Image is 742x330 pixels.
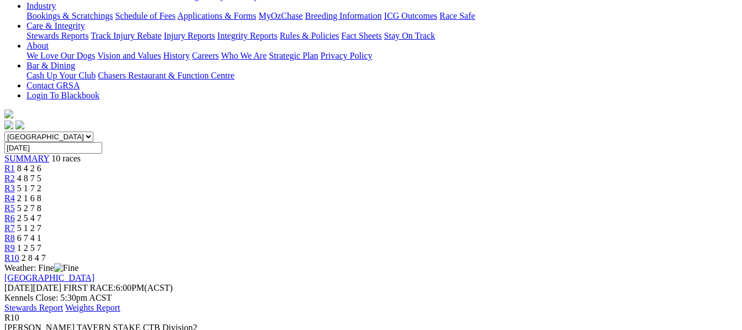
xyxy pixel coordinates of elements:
span: 5 2 7 8 [17,203,41,213]
span: 6 7 4 1 [17,233,41,243]
a: Industry [27,1,56,11]
div: Industry [27,11,738,21]
a: Track Injury Rebate [91,31,161,40]
a: Fact Sheets [341,31,382,40]
a: SUMMARY [4,154,49,163]
span: 4 8 7 5 [17,174,41,183]
span: FIRST RACE: [64,283,115,292]
a: Cash Up Your Club [27,71,96,80]
span: 6:00PM(ACST) [64,283,173,292]
a: R3 [4,184,15,193]
a: Who We Are [221,51,267,60]
a: Stay On Track [384,31,435,40]
a: Stewards Report [4,303,63,312]
a: R10 [4,253,19,263]
a: Chasers Restaurant & Function Centre [98,71,234,80]
img: facebook.svg [4,121,13,129]
span: 2 1 6 8 [17,193,41,203]
a: History [163,51,190,60]
div: Care & Integrity [27,31,738,41]
a: R5 [4,203,15,213]
a: We Love Our Dogs [27,51,95,60]
a: Privacy Policy [320,51,372,60]
input: Select date [4,142,102,154]
span: Weather: Fine [4,263,78,273]
a: Bar & Dining [27,61,75,70]
img: Fine [54,263,78,273]
div: About [27,51,738,61]
a: Login To Blackbook [27,91,99,100]
a: Rules & Policies [280,31,339,40]
span: 1 2 5 7 [17,243,41,253]
a: About [27,41,49,50]
a: R1 [4,164,15,173]
a: Applications & Forms [177,11,256,20]
a: [GEOGRAPHIC_DATA] [4,273,94,282]
a: Weights Report [65,303,120,312]
a: Integrity Reports [217,31,277,40]
a: R4 [4,193,15,203]
a: Injury Reports [164,31,215,40]
span: 2 8 4 7 [22,253,46,263]
a: Schedule of Fees [115,11,175,20]
div: Kennels Close: 5:30pm ACST [4,293,738,303]
a: ICG Outcomes [384,11,437,20]
a: Strategic Plan [269,51,318,60]
img: logo-grsa-white.png [4,109,13,118]
a: R6 [4,213,15,223]
span: 2 5 4 7 [17,213,41,223]
a: R2 [4,174,15,183]
a: MyOzChase [259,11,303,20]
a: Careers [192,51,219,60]
span: 8 4 2 6 [17,164,41,173]
div: Bar & Dining [27,71,738,81]
img: twitter.svg [15,121,24,129]
span: R10 [4,313,19,322]
a: Vision and Values [97,51,161,60]
a: R8 [4,233,15,243]
a: Contact GRSA [27,81,80,90]
a: R9 [4,243,15,253]
a: Breeding Information [305,11,382,20]
span: [DATE] [4,283,61,292]
a: Care & Integrity [27,21,85,30]
a: Bookings & Scratchings [27,11,113,20]
a: Stewards Reports [27,31,88,40]
span: 10 races [51,154,81,163]
span: 5 1 2 7 [17,223,41,233]
span: 5 1 7 2 [17,184,41,193]
a: R7 [4,223,15,233]
a: Race Safe [439,11,475,20]
span: [DATE] [4,283,33,292]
